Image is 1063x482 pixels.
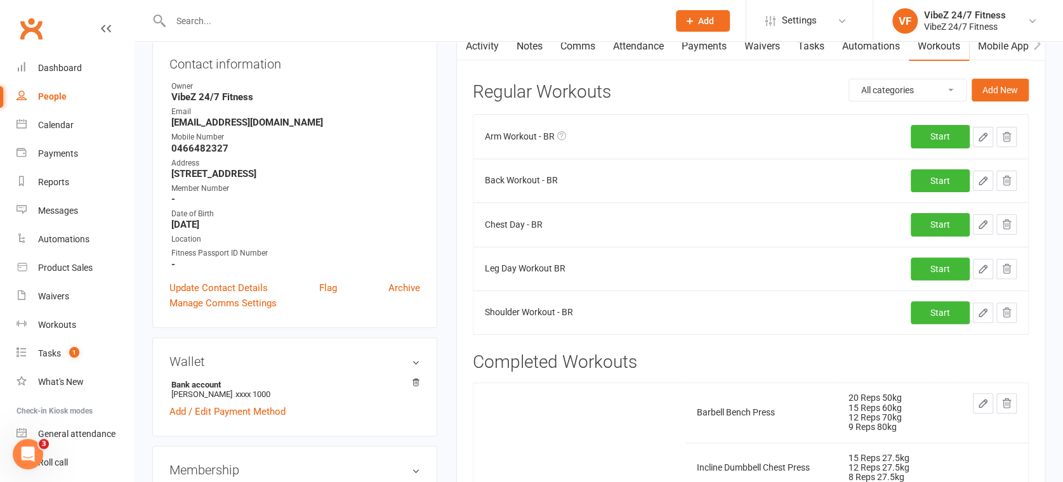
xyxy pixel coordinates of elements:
[15,13,47,44] a: Clubworx
[38,148,78,159] div: Payments
[457,32,508,61] a: Activity
[969,32,1038,61] a: Mobile App
[38,120,74,130] div: Calendar
[551,32,604,61] a: Comms
[833,32,909,61] a: Automations
[171,233,420,245] div: Location
[848,453,918,463] div: 15 Reps 27.5kg
[69,347,79,358] span: 1
[736,32,789,61] a: Waivers
[38,177,69,187] div: Reports
[848,403,918,413] div: 15 Reps 60kg
[909,32,969,61] a: Workouts
[171,143,420,154] strong: 0466482327
[473,247,730,290] td: Leg Day Workout BR
[17,111,134,140] a: Calendar
[171,106,420,118] div: Email
[17,54,134,82] a: Dashboard
[604,32,673,61] a: Attendance
[171,247,420,259] div: Fitness Passport ID Number
[17,282,134,311] a: Waivers
[676,10,730,32] button: Add
[473,202,730,246] td: Chest Day - BR
[473,114,730,158] td: Arm Workout - BR
[171,117,420,128] strong: [EMAIL_ADDRESS][DOMAIN_NAME]
[38,91,67,101] div: People
[17,368,134,396] a: What's New
[171,183,420,195] div: Member Number
[38,263,93,273] div: Product Sales
[698,16,714,26] span: Add
[39,439,49,449] span: 3
[911,257,970,280] a: Start
[848,422,918,432] div: 9 Reps 80kg
[319,280,337,296] a: Flag
[892,8,918,34] div: VF
[38,63,82,73] div: Dashboard
[911,125,970,148] a: Start
[685,382,837,443] td: Barbell Bench Press
[17,448,134,477] a: Roll call
[38,348,61,358] div: Tasks
[911,213,970,236] a: Start
[848,413,918,422] div: 12 Reps 70kg
[17,82,134,111] a: People
[38,234,89,244] div: Automations
[848,393,918,403] div: 20 Reps 50kg
[171,91,420,103] strong: VibeZ 24/7 Fitness
[473,353,1029,372] h3: Completed Workouts
[169,463,420,477] h3: Membership
[17,339,134,368] a: Tasks 1
[17,420,134,448] a: General attendance kiosk mode
[388,280,420,296] a: Archive
[17,168,134,197] a: Reports
[17,254,134,282] a: Product Sales
[17,197,134,225] a: Messages
[169,355,420,368] h3: Wallet
[972,79,1029,101] button: Add New
[911,301,970,324] a: Start
[171,259,420,270] strong: -
[171,208,420,220] div: Date of Birth
[17,311,134,339] a: Workouts
[169,296,277,311] a: Manage Comms Settings
[171,380,414,389] strong: Bank account
[167,12,659,30] input: Search...
[38,205,78,216] div: Messages
[473,159,730,202] td: Back Workout - BR
[38,457,68,467] div: Roll call
[473,290,730,334] td: Shoulder Workout - BR
[924,21,1006,32] div: VibeZ 24/7 Fitness
[38,320,76,330] div: Workouts
[848,472,918,482] div: 8 Reps 27.5kg
[169,404,286,419] a: Add / Edit Payment Method
[508,32,551,61] a: Notes
[473,82,611,102] h3: Regular Workouts
[911,169,970,192] a: Start
[169,280,268,296] a: Update Contact Details
[673,32,736,61] a: Payments
[13,439,43,469] iframe: Intercom live chat
[17,140,134,168] a: Payments
[924,10,1006,21] div: VibeZ 24/7 Fitness
[169,378,420,401] li: [PERSON_NAME]
[169,52,420,71] h3: Contact information
[171,168,420,179] strong: [STREET_ADDRESS]
[235,389,270,399] span: xxxx 1000
[171,157,420,169] div: Address
[171,131,420,143] div: Mobile Number
[17,225,134,254] a: Automations
[38,291,69,301] div: Waivers
[782,6,817,35] span: Settings
[789,32,833,61] a: Tasks
[171,219,420,230] strong: [DATE]
[38,429,116,439] div: General attendance
[848,463,918,472] div: 12 Reps 27.5kg
[171,193,420,205] strong: -
[171,81,420,93] div: Owner
[38,377,84,387] div: What's New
